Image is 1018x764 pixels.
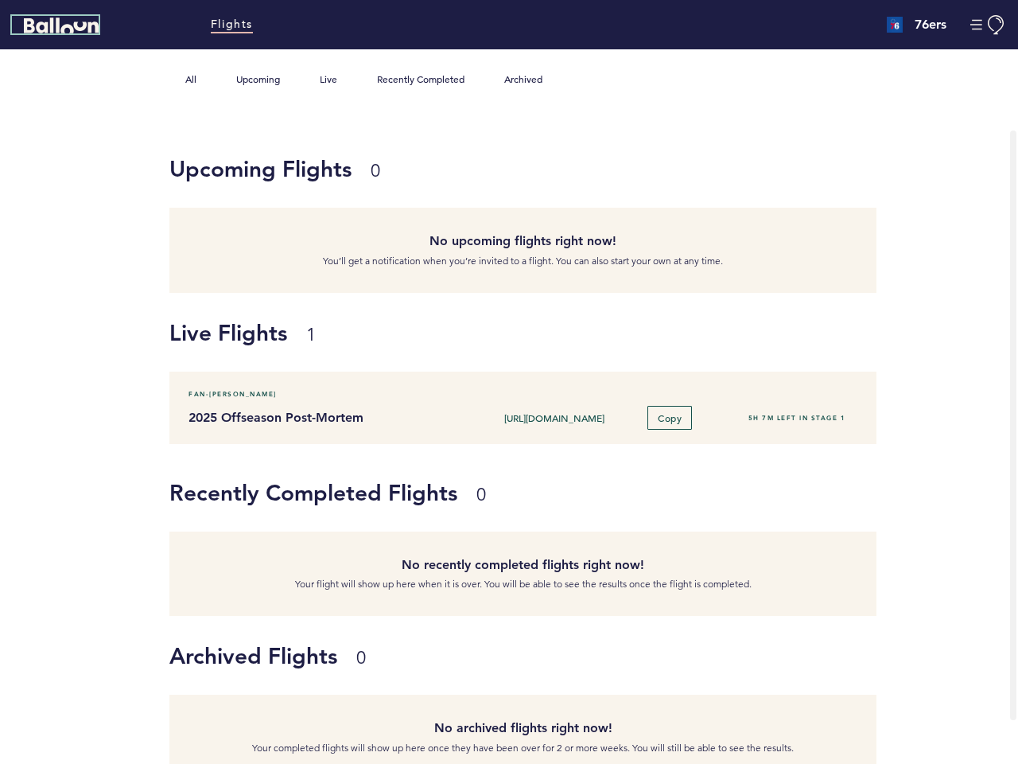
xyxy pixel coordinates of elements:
small: 1 [306,324,316,345]
label: All [169,73,196,89]
p: You’ll get a notification when you’re invited to a flight. You can also start your own at any time. [181,253,865,269]
label: Live [304,73,337,89]
small: 0 [371,160,380,181]
h4: No archived flights right now! [181,719,865,738]
small: 0 [476,484,486,505]
p: Your completed flights will show up here once they have been over for 2 or more weeks. You will s... [181,740,865,756]
label: Archived [488,73,542,89]
a: Flights [211,16,253,33]
label: Recently Completed [361,73,464,89]
span: Fan-[PERSON_NAME] [188,386,277,402]
a: Balloon [12,16,99,33]
span: Copy [658,411,682,424]
h1: Upcoming Flights [169,153,865,185]
label: Upcoming [220,73,280,89]
svg: Balloon [24,18,99,33]
p: Your flight will show up here when it is over. You will be able to see the results once the fligh... [181,576,865,592]
h4: No upcoming flights right now! [181,232,865,251]
h4: No recently completed flights right now! [181,555,865,575]
h4: 2025 Offseason Post-Mortem [188,408,453,427]
span: 5H 7M left in stage 1 [748,414,846,422]
small: 0 [356,647,366,668]
button: Copy [647,406,692,430]
h1: Live Flights [169,317,1006,349]
button: Manage Account [970,15,1006,35]
h1: Archived Flights [169,640,865,672]
h4: 76ers [915,15,946,34]
h1: Recently Completed Flights [169,477,865,509]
